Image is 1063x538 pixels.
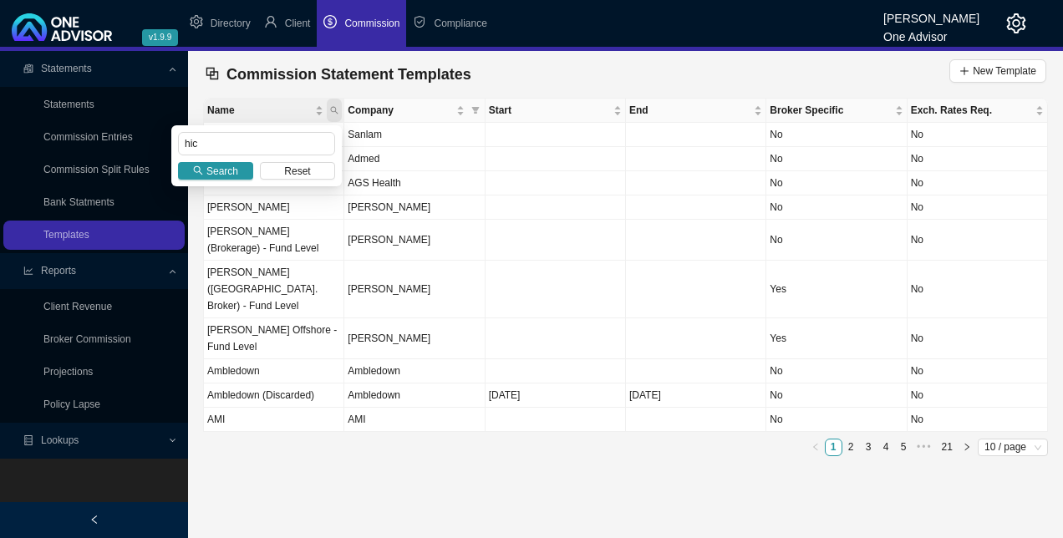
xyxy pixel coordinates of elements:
[285,18,311,29] span: Client
[206,163,238,180] span: Search
[861,439,877,455] a: 3
[434,18,486,29] span: Compliance
[43,398,100,410] a: Policy Lapse
[43,164,150,175] a: Commission Split Rules
[895,439,913,456] li: 5
[204,383,344,408] td: Ambledown (Discarded)
[811,443,820,451] span: left
[23,435,33,445] span: database
[12,13,112,41] img: 2df55531c6924b55f21c4cf5d4484680-logo-light.svg
[766,408,907,432] td: No
[43,301,112,312] a: Client Revenue
[807,439,825,456] li: Previous Page
[486,383,626,408] td: [DATE]
[908,147,1048,171] td: No
[908,318,1048,359] td: No
[178,162,253,180] button: Search
[959,439,976,456] button: right
[877,439,895,456] li: 4
[190,15,203,28] span: setting
[908,383,1048,408] td: No
[766,318,907,359] td: Yes
[629,102,750,119] span: End
[323,15,337,28] span: dollar
[348,332,430,344] span: [PERSON_NAME]
[984,439,1041,455] span: 10 / page
[348,365,400,377] span: Ambledown
[226,66,471,83] span: Commission Statement Templates
[348,201,430,213] span: [PERSON_NAME]
[43,99,94,110] a: Statements
[41,434,79,446] span: Lookups
[908,261,1048,318] td: No
[43,333,131,345] a: Broker Commission
[913,439,936,456] li: Next 5 Pages
[626,99,766,123] th: End
[826,439,842,455] a: 1
[908,359,1048,383] td: No
[766,123,907,147] td: No
[913,439,936,456] span: •••
[204,99,344,123] th: Name
[327,99,342,122] span: search
[770,102,891,119] span: Broker Specific
[766,147,907,171] td: No
[43,196,114,208] a: Bank Statments
[23,266,33,276] span: line-chart
[963,443,971,451] span: right
[766,261,907,318] td: Yes
[205,66,220,81] span: block
[908,408,1048,432] td: No
[284,163,310,180] span: Reset
[883,4,979,23] div: [PERSON_NAME]
[766,220,907,261] td: No
[978,439,1048,456] div: Page Size
[41,265,76,277] span: Reports
[908,195,1048,220] td: No
[41,63,92,74] span: Statements
[842,439,860,456] li: 2
[43,229,89,241] a: Templates
[193,165,203,175] span: search
[348,129,382,140] span: Sanlam
[896,439,912,455] a: 5
[807,439,825,456] button: left
[973,63,1036,79] span: New Template
[348,153,379,165] span: Admed
[89,515,99,525] span: left
[908,171,1048,195] td: No
[883,23,979,41] div: One Advisor
[204,195,344,220] td: [PERSON_NAME]
[413,15,426,28] span: safety
[908,99,1048,123] th: Exch. Rates Req.
[1006,13,1026,33] span: setting
[348,234,430,246] span: [PERSON_NAME]
[766,195,907,220] td: No
[142,29,178,46] span: v1.9.9
[348,177,400,189] span: AGS Health
[489,102,610,119] span: Start
[207,102,312,119] span: Name
[911,102,1032,119] span: Exch. Rates Req.
[936,439,959,456] li: 21
[344,99,485,123] th: Company
[908,123,1048,147] td: No
[626,383,766,408] td: [DATE]
[949,59,1046,83] button: New Template
[348,414,365,425] span: AMI
[260,162,335,180] button: Reset
[204,261,344,318] td: [PERSON_NAME] ([GEOGRAPHIC_DATA]. Broker) - Fund Level
[766,383,907,408] td: No
[178,132,335,155] input: Search Name
[344,18,399,29] span: Commission
[471,106,480,114] span: filter
[348,102,452,119] span: Company
[908,220,1048,261] td: No
[348,283,430,295] span: [PERSON_NAME]
[23,63,33,74] span: reconciliation
[468,99,483,122] span: filter
[43,131,133,143] a: Commission Entries
[959,439,976,456] li: Next Page
[766,359,907,383] td: No
[766,171,907,195] td: No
